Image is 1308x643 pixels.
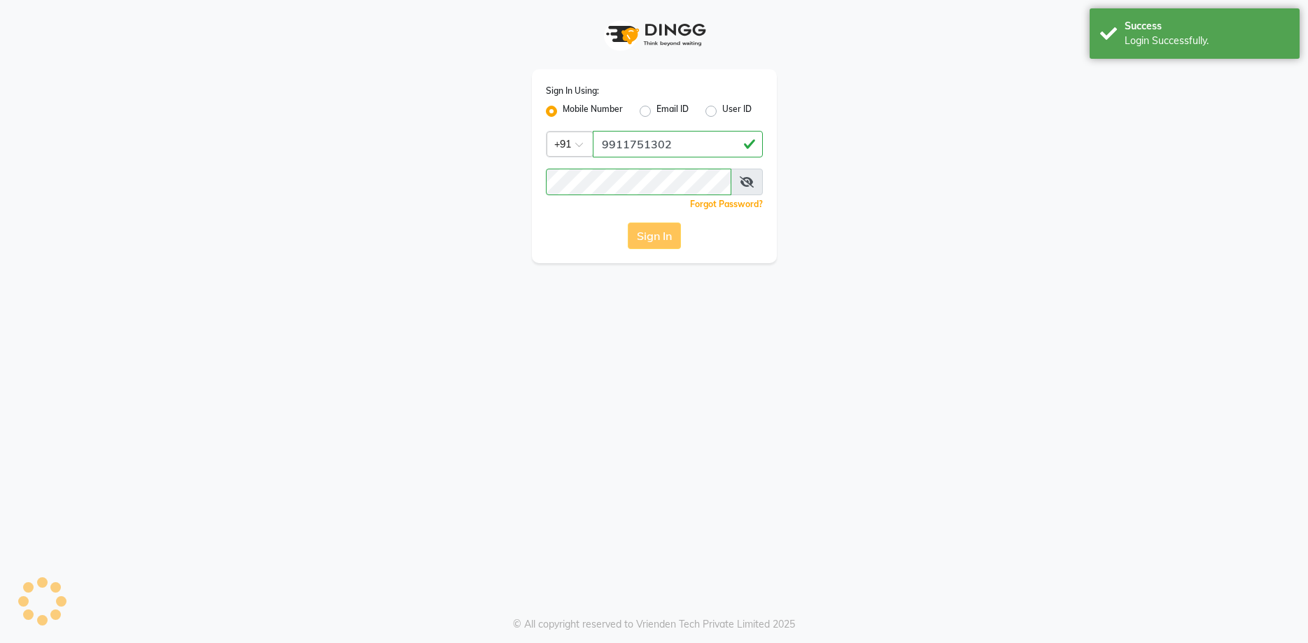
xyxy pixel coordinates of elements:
label: User ID [722,103,752,120]
input: Username [593,131,763,157]
img: logo1.svg [598,14,710,55]
input: Username [546,169,731,195]
label: Email ID [656,103,689,120]
div: Success [1125,19,1289,34]
label: Mobile Number [563,103,623,120]
a: Forgot Password? [690,199,763,209]
label: Sign In Using: [546,85,599,97]
div: Login Successfully. [1125,34,1289,48]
